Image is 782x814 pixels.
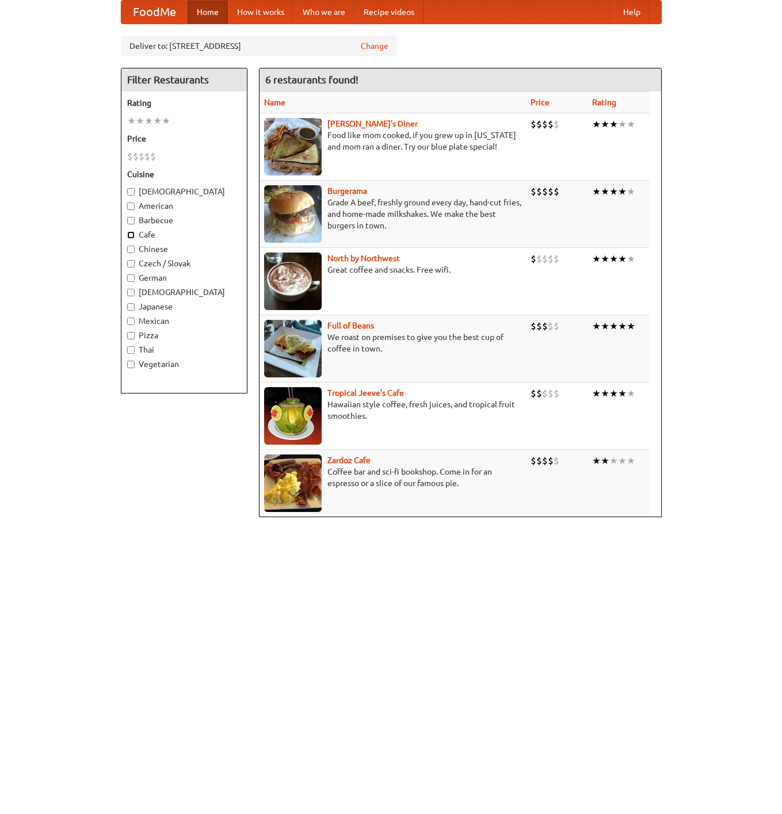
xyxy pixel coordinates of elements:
[609,185,618,198] li: ★
[548,454,554,467] li: $
[127,188,135,196] input: [DEMOGRAPHIC_DATA]
[264,466,521,489] p: Coffee bar and sci-fi bookshop. Come in for an espresso or a slice of our famous pie.
[592,320,601,333] li: ★
[536,185,542,198] li: $
[127,202,135,210] input: American
[127,318,135,325] input: Mexican
[531,185,536,198] li: $
[592,387,601,400] li: ★
[153,114,162,127] li: ★
[264,454,322,512] img: zardoz.jpg
[127,243,241,255] label: Chinese
[542,387,548,400] li: $
[127,303,135,311] input: Japanese
[601,387,609,400] li: ★
[601,185,609,198] li: ★
[554,118,559,131] li: $
[536,454,542,467] li: $
[548,387,554,400] li: $
[127,200,241,212] label: American
[127,150,133,163] li: $
[614,1,650,24] a: Help
[264,387,322,445] img: jeeves.jpg
[609,454,618,467] li: ★
[618,118,627,131] li: ★
[127,332,135,339] input: Pizza
[144,114,153,127] li: ★
[264,129,521,152] p: Food like mom cooked, if you grew up in [US_STATE] and mom ran a diner. Try our blue plate special!
[264,197,521,231] p: Grade A beef, freshly ground every day, hand-cut fries, and home-made milkshakes. We make the bes...
[627,253,635,265] li: ★
[618,454,627,467] li: ★
[627,387,635,400] li: ★
[327,321,374,330] a: Full of Beans
[609,320,618,333] li: ★
[162,114,170,127] li: ★
[264,118,322,175] img: sallys.jpg
[618,185,627,198] li: ★
[327,388,404,398] a: Tropical Jeeve's Cafe
[127,301,241,312] label: Japanese
[327,119,418,128] a: [PERSON_NAME]'s Diner
[127,169,241,180] h5: Cuisine
[127,361,135,368] input: Vegetarian
[531,387,536,400] li: $
[327,254,400,263] a: North by Northwest
[531,454,536,467] li: $
[354,1,424,24] a: Recipe videos
[542,185,548,198] li: $
[592,454,601,467] li: ★
[264,399,521,422] p: Hawaiian style coffee, fresh juices, and tropical fruit smoothies.
[264,320,322,377] img: beans.jpg
[264,253,322,310] img: north.jpg
[618,253,627,265] li: ★
[264,331,521,354] p: We roast on premises to give you the best cup of coffee in town.
[554,387,559,400] li: $
[327,186,367,196] b: Burgerama
[554,185,559,198] li: $
[265,74,358,85] ng-pluralize: 6 restaurants found!
[127,217,135,224] input: Barbecue
[121,36,397,56] div: Deliver to: [STREET_ADDRESS]
[127,346,135,354] input: Thai
[601,454,609,467] li: ★
[127,258,241,269] label: Czech / Slovak
[627,118,635,131] li: ★
[542,118,548,131] li: $
[327,456,371,465] a: Zardoz Cafe
[536,118,542,131] li: $
[542,320,548,333] li: $
[531,253,536,265] li: $
[627,185,635,198] li: ★
[609,387,618,400] li: ★
[542,253,548,265] li: $
[127,133,241,144] h5: Price
[127,330,241,341] label: Pizza
[139,150,144,163] li: $
[121,68,247,91] h4: Filter Restaurants
[127,215,241,226] label: Barbecue
[601,118,609,131] li: ★
[127,344,241,356] label: Thai
[531,118,536,131] li: $
[264,98,285,107] a: Name
[627,454,635,467] li: ★
[136,114,144,127] li: ★
[618,387,627,400] li: ★
[127,246,135,253] input: Chinese
[127,260,135,267] input: Czech / Slovak
[592,185,601,198] li: ★
[609,118,618,131] li: ★
[548,118,554,131] li: $
[592,98,616,107] a: Rating
[554,253,559,265] li: $
[592,253,601,265] li: ★
[144,150,150,163] li: $
[536,253,542,265] li: $
[127,272,241,284] label: German
[536,320,542,333] li: $
[548,253,554,265] li: $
